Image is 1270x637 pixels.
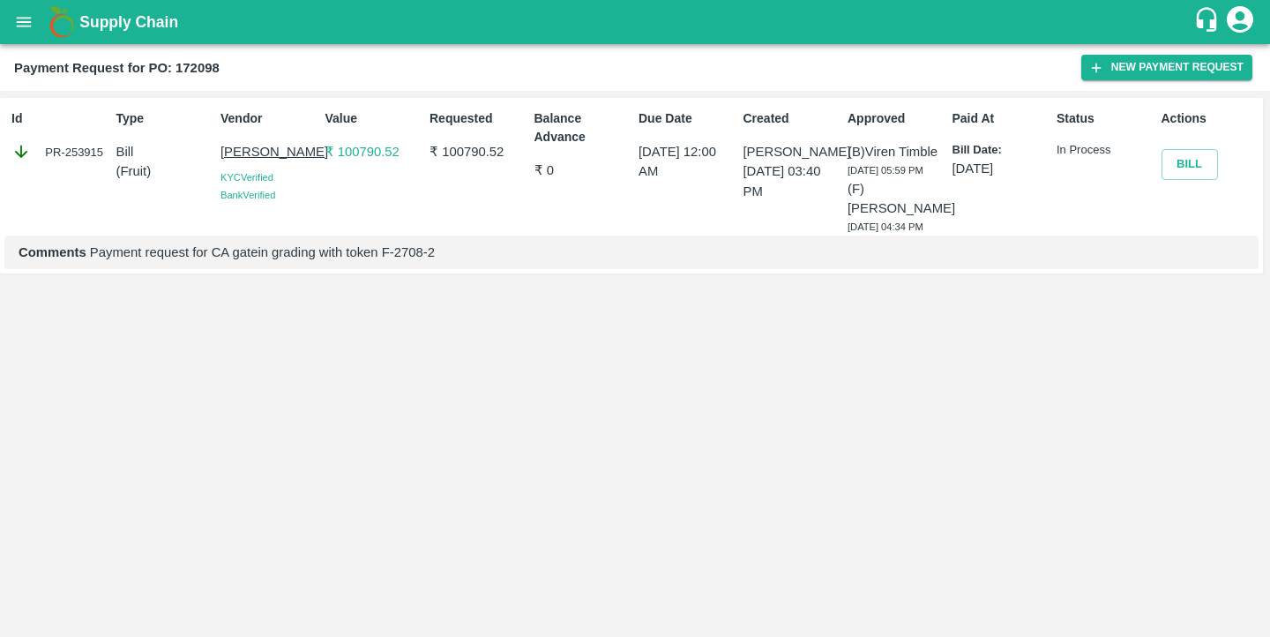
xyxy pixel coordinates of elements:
[430,109,527,128] p: Requested
[11,142,108,161] div: PR-253915
[116,109,213,128] p: Type
[79,10,1193,34] a: Supply Chain
[325,109,422,128] p: Value
[1081,55,1252,80] button: New Payment Request
[952,109,1050,128] p: Paid At
[430,142,527,161] p: ₹ 100790.52
[848,109,945,128] p: Approved
[639,142,736,182] p: [DATE] 12:00 AM
[220,190,275,200] span: Bank Verified
[1057,142,1154,159] p: In Process
[848,179,945,219] p: (F) [PERSON_NAME]
[534,161,631,180] p: ₹ 0
[1162,149,1218,180] button: Bill
[14,61,220,75] b: Payment Request for PO: 172098
[19,245,86,259] b: Comments
[325,142,422,161] p: ₹ 100790.52
[848,221,923,232] span: [DATE] 04:34 PM
[1162,109,1259,128] p: Actions
[743,161,840,201] p: [DATE] 03:40 PM
[220,172,273,183] span: KYC Verified
[4,2,44,42] button: open drawer
[79,13,178,31] b: Supply Chain
[848,142,945,161] p: (B) Viren Timble
[639,109,736,128] p: Due Date
[1224,4,1256,41] div: account of current user
[11,109,108,128] p: Id
[220,142,317,161] p: [PERSON_NAME]
[952,142,1050,159] p: Bill Date:
[952,159,1050,178] p: [DATE]
[848,165,923,176] span: [DATE] 05:59 PM
[116,142,213,161] p: Bill
[116,161,213,181] p: ( Fruit )
[220,109,317,128] p: Vendor
[19,243,1244,262] p: Payment request for CA gatein grading with token F-2708-2
[1057,109,1154,128] p: Status
[534,109,631,146] p: Balance Advance
[44,4,79,40] img: logo
[743,142,840,161] p: [PERSON_NAME]
[743,109,840,128] p: Created
[1193,6,1224,38] div: customer-support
